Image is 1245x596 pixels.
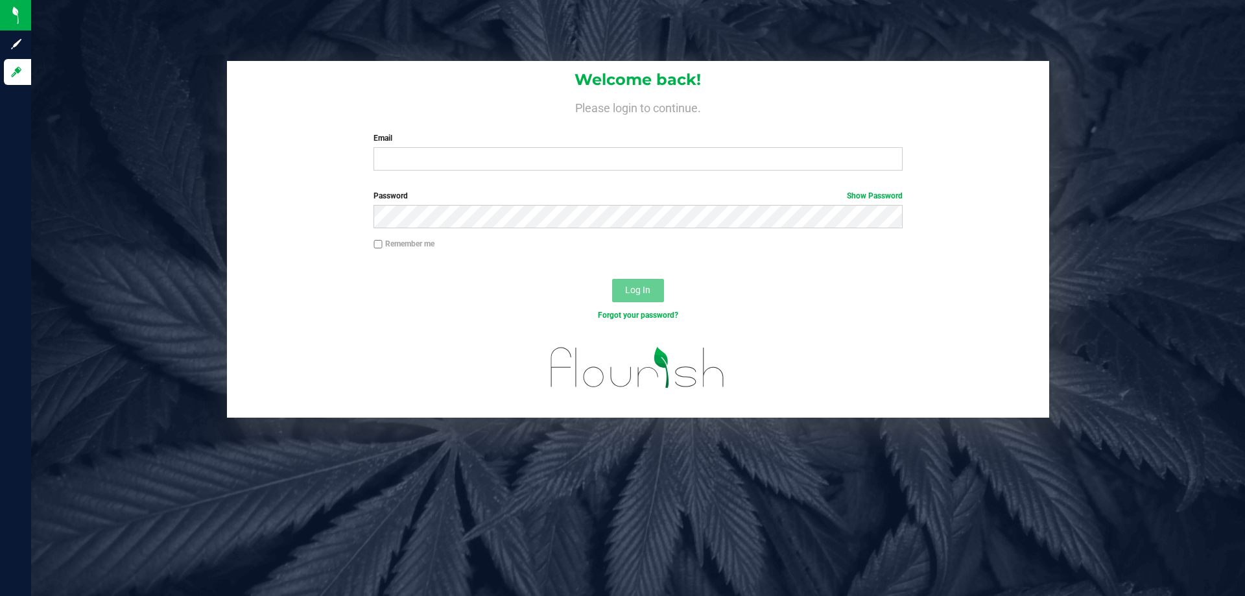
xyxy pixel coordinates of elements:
[373,191,408,200] span: Password
[847,191,903,200] a: Show Password
[227,99,1049,114] h4: Please login to continue.
[598,311,678,320] a: Forgot your password?
[10,66,23,78] inline-svg: Log in
[373,132,902,144] label: Email
[535,335,741,401] img: flourish_logo.svg
[612,279,664,302] button: Log In
[373,240,383,249] input: Remember me
[625,285,650,295] span: Log In
[10,38,23,51] inline-svg: Sign up
[227,71,1049,88] h1: Welcome back!
[373,238,434,250] label: Remember me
